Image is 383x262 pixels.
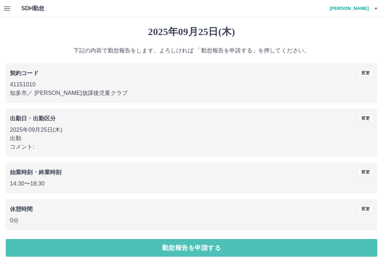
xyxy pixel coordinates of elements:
p: 2025年09月25日(木) [10,126,373,134]
button: 変更 [358,69,373,77]
p: 出勤 [10,134,373,143]
p: 41151010 [10,80,373,89]
button: 変更 [358,114,373,122]
p: 14:30 〜 18:30 [10,180,373,188]
b: 休憩時間 [10,206,33,212]
button: 勤怠報告を申請する [6,239,377,257]
h1: 2025年09月25日(木) [6,26,377,38]
button: 変更 [358,205,373,213]
p: 0分 [10,216,373,225]
button: 変更 [358,168,373,176]
p: コメント: [10,143,373,151]
p: 知多市 ／ [PERSON_NAME]放課後児童クラブ [10,89,373,97]
b: 出勤日・出勤区分 [10,115,56,121]
b: 契約コード [10,70,39,76]
p: 下記の内容で勤怠報告をします。よろしければ 「勤怠報告を申請する」を押してください。 [6,46,377,55]
b: 始業時刻・終業時刻 [10,169,61,175]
